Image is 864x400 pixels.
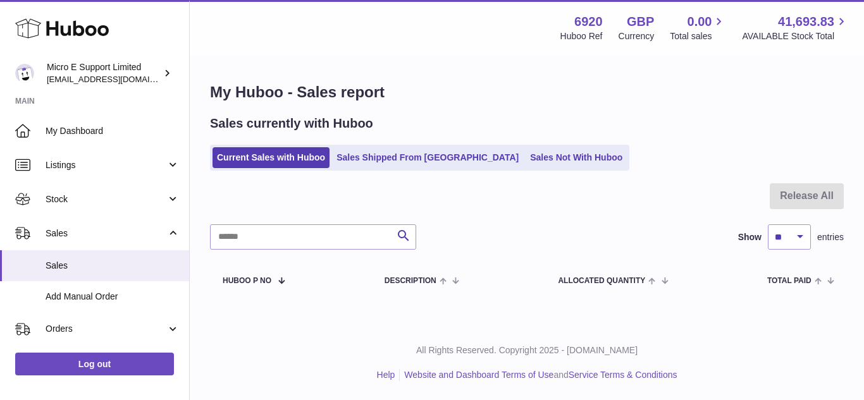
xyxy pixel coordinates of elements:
[778,13,834,30] span: 41,693.83
[46,260,180,272] span: Sales
[404,370,553,380] a: Website and Dashboard Terms of Use
[46,291,180,303] span: Add Manual Order
[688,13,712,30] span: 0.00
[46,227,166,239] span: Sales
[47,61,161,85] div: Micro E Support Limited
[526,147,627,168] a: Sales Not With Huboo
[210,115,373,132] h2: Sales currently with Huboo
[210,82,844,102] h1: My Huboo - Sales report
[213,147,330,168] a: Current Sales with Huboo
[223,277,271,285] span: Huboo P no
[15,353,174,375] a: Log out
[47,74,186,84] span: [EMAIL_ADDRESS][DOMAIN_NAME]
[569,370,677,380] a: Service Terms & Conditions
[619,30,655,42] div: Currency
[385,277,436,285] span: Description
[377,370,395,380] a: Help
[400,369,677,381] li: and
[627,13,654,30] strong: GBP
[200,344,854,356] p: All Rights Reserved. Copyright 2025 - [DOMAIN_NAME]
[742,13,849,42] a: 41,693.83 AVAILABLE Stock Total
[574,13,603,30] strong: 6920
[46,159,166,171] span: Listings
[742,30,849,42] span: AVAILABLE Stock Total
[558,277,645,285] span: ALLOCATED Quantity
[46,323,166,335] span: Orders
[670,13,726,42] a: 0.00 Total sales
[15,64,34,83] img: contact@micropcsupport.com
[46,193,166,205] span: Stock
[767,277,812,285] span: Total paid
[560,30,603,42] div: Huboo Ref
[670,30,726,42] span: Total sales
[738,231,762,243] label: Show
[817,231,844,243] span: entries
[46,125,180,137] span: My Dashboard
[332,147,523,168] a: Sales Shipped From [GEOGRAPHIC_DATA]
